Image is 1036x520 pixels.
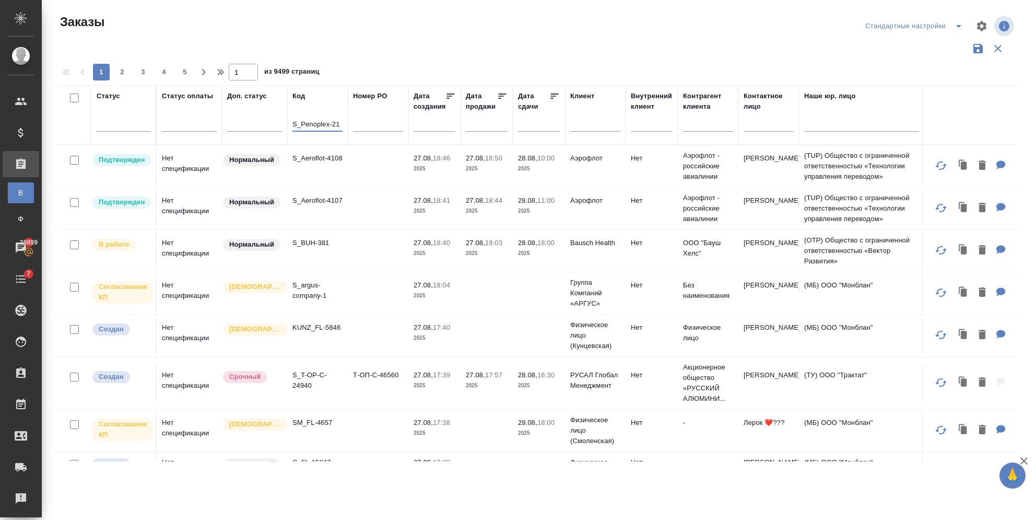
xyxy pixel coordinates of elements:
[969,14,994,39] span: Настроить таблицу
[91,195,150,210] div: Выставляет КМ после уточнения всех необходимых деталей и получения согласия клиента на запуск. С ...
[91,322,150,337] div: Выставляется автоматически при создании заказа
[57,14,104,30] span: Заказы
[433,197,450,204] p: 18:41
[928,153,953,178] button: Обновить
[466,380,508,391] p: 2025
[292,195,343,206] p: S_Aeroflot-4107
[466,164,508,174] p: 2025
[928,418,953,443] button: Обновить
[799,365,924,401] td: (ТУ) ООО "Трактат"
[157,317,222,354] td: Нет спецификации
[631,238,673,248] p: Нет
[973,325,991,346] button: Удалить
[570,457,620,478] p: Физическое лицо (Сити)
[264,65,320,80] span: из 9499 страниц
[518,91,549,112] div: Дата сдачи
[631,457,673,468] p: Нет
[537,197,555,204] p: 11:00
[738,412,799,449] td: Лерок ❤️‍???
[414,206,455,216] p: 2025
[8,209,34,229] a: Ф
[156,64,172,80] button: 4
[466,206,508,216] p: 2025
[433,323,450,331] p: 17:40
[485,197,502,204] p: 18:44
[91,457,150,471] div: Выставляется автоматически при создании заказа
[953,325,973,346] button: Клонировать
[222,370,282,384] div: Выставляется автоматически, если на указанный объем услуг необходимо больше времени в стандартном...
[683,322,733,343] p: Физическое лицо
[157,233,222,269] td: Нет спецификации
[414,91,445,112] div: Дата создания
[157,452,222,489] td: Нет спецификации
[466,91,497,112] div: Дата продажи
[518,206,560,216] p: 2025
[537,154,555,162] p: 10:00
[222,238,282,252] div: Статус по умолчанию для стандартных заказов
[157,275,222,311] td: Нет спецификации
[157,148,222,184] td: Нет спецификации
[973,420,991,441] button: Удалить
[229,459,274,469] p: Нормальный
[414,164,455,174] p: 2025
[683,457,733,468] p: -
[973,282,991,304] button: Удалить
[799,317,924,354] td: (МБ) ООО "Монблан"
[229,419,281,430] p: [DEMOGRAPHIC_DATA]
[518,197,537,204] p: 28.08,
[114,64,131,80] button: 2
[229,282,281,292] p: [DEMOGRAPHIC_DATA]
[683,193,733,224] p: Аэрофлот - российские авиалинии
[414,281,433,289] p: 27.08,
[570,238,620,248] p: Bausch Health
[414,291,455,301] p: 2025
[292,238,343,248] p: S_BUH-381
[227,91,267,101] div: Доп. статус
[518,428,560,438] p: 2025
[683,238,733,259] p: ООО "Бауш Хелс"
[414,428,455,438] p: 2025
[229,197,274,207] p: Нормальный
[683,362,733,404] p: Акционерное общество «РУССКИЙ АЛЮМИНИ...
[928,322,953,348] button: Обновить
[973,198,991,219] button: Удалить
[8,182,34,203] a: В
[953,282,973,304] button: Клонировать
[229,324,281,334] p: [DEMOGRAPHIC_DATA]
[229,372,261,382] p: Срочный
[953,372,973,394] button: Клонировать
[928,280,953,305] button: Обновить
[999,463,1026,489] button: 🙏
[414,248,455,259] p: 2025
[973,459,991,481] button: Удалить
[157,412,222,449] td: Нет спецификации
[414,380,455,391] p: 2025
[631,153,673,164] p: Нет
[14,237,44,248] span: 38899
[799,452,924,489] td: (МБ) ООО "Монблан"
[135,64,151,80] button: 3
[518,164,560,174] p: 2025
[433,419,450,426] p: 17:38
[466,371,485,379] p: 27.08,
[485,371,502,379] p: 17:57
[968,39,988,59] button: Сохранить фильтры
[738,190,799,227] td: [PERSON_NAME]
[466,197,485,204] p: 27.08,
[414,458,433,466] p: 27.08,
[99,155,145,165] p: Подтвержден
[570,370,620,391] p: РУСАЛ Глобал Менеджмент
[99,239,129,250] p: В работе
[99,419,147,440] p: Согласование КП
[953,459,973,481] button: Клонировать
[157,190,222,227] td: Нет спецификации
[99,197,145,207] p: Подтвержден
[229,155,274,165] p: Нормальный
[570,415,620,446] p: Физическое лицо (Смоленская)
[518,419,537,426] p: 29.08,
[518,380,560,391] p: 2025
[99,459,124,469] p: Создан
[973,240,991,261] button: Удалить
[353,91,387,101] div: Номер PO
[114,67,131,77] span: 2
